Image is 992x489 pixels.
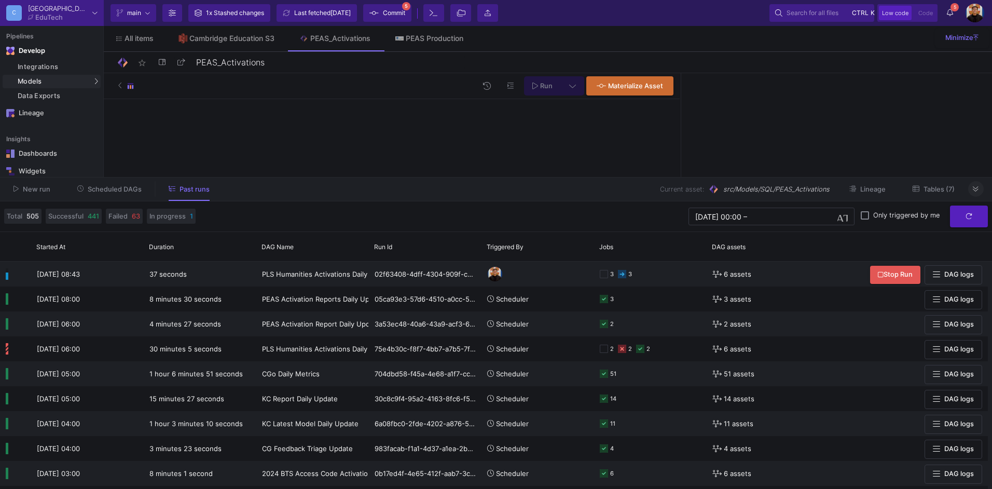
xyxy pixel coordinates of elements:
[127,82,134,90] img: SQL-Model type child icon
[610,387,616,411] div: 14
[37,270,80,278] span: [DATE] 08:43
[925,315,982,334] button: DAG logs
[743,212,747,221] span: –
[586,76,673,96] button: Materialize Asset
[111,4,156,22] button: main
[878,270,913,278] span: Stop Run
[496,345,529,353] span: Scheduler
[149,345,222,353] span: 30 minutes 5 seconds
[608,82,663,90] span: Materialize Asset
[37,370,80,378] span: [DATE] 05:00
[487,266,503,282] img: bg52tvgs8dxfpOhHYAd0g09LCcAxm85PnUXHwHyc.png
[925,390,982,409] button: DAG logs
[6,109,15,117] img: Navigation icon
[487,243,523,251] span: Triggered By
[127,5,141,21] span: main
[610,312,614,336] div: 2
[149,469,213,478] span: 8 minutes 1 second
[6,150,15,158] img: Navigation icon
[496,444,529,453] span: Scheduler
[610,262,614,287] div: 3
[724,387,754,411] span: 14 assets
[262,295,384,303] span: PEAS Activation Reports Daily Update
[23,185,50,193] span: New run
[944,270,974,278] span: DAG logs
[26,211,39,221] span: 505
[496,395,529,403] span: Scheduler
[189,34,274,43] div: Cambridge Education S3
[262,345,393,353] span: PLS Humanities Activations Daily Update
[900,181,967,197] button: Tables (7)
[724,461,751,486] span: 6 assets
[149,320,221,328] span: 4 minutes 27 seconds
[496,370,529,378] span: Scheduler
[116,56,129,69] img: Logo
[36,243,65,251] span: Started At
[610,461,614,486] div: 6
[147,209,196,224] button: In progress1
[262,270,393,278] span: PLS Humanities Activations Daily Update
[262,419,359,428] span: KC Latest Model Daily Update
[873,211,940,220] span: Only triggered by me
[19,109,86,117] div: Lineage
[925,415,982,434] button: DAG logs
[35,14,63,21] div: EduTech
[369,461,481,486] div: 0b17ed4f-4e65-412f-aab7-3c2cfab394c4
[925,465,982,484] button: DAG logs
[944,345,974,353] span: DAG logs
[88,211,99,221] span: 441
[261,243,294,251] span: DAG Name
[496,419,529,428] span: Scheduler
[870,266,920,284] button: Stop Run
[944,295,974,303] span: DAG logs
[190,211,193,221] span: 1
[262,370,320,378] span: CGo Daily Metrics
[149,295,222,303] span: 8 minutes 30 seconds
[944,470,974,478] span: DAG logs
[37,345,80,353] span: [DATE] 06:00
[724,337,751,361] span: 6 assets
[496,469,529,478] span: Scheduler
[369,287,481,311] div: 05ca93e3-57d6-4510-a0cc-5112c8ad2e37
[524,76,561,96] button: Run
[37,320,80,328] span: [DATE] 06:00
[178,33,187,44] img: Tab icon
[882,9,908,17] span: Low code
[37,295,80,303] span: [DATE] 08:00
[646,337,650,361] div: 2
[628,337,632,361] div: 2
[3,60,101,74] a: Integrations
[924,185,955,193] span: Tables (7)
[724,437,751,461] span: 4 assets
[106,209,143,224] button: Failed63
[3,145,101,162] a: Navigation iconDashboards
[19,150,86,158] div: Dashboards
[363,4,411,22] button: Commit
[610,287,614,311] div: 3
[944,445,974,453] span: DAG logs
[132,211,140,221] span: 63
[18,63,98,71] div: Integrations
[374,243,392,251] span: Run Id
[3,105,101,121] a: Navigation iconLineage
[712,243,746,251] span: DAG assets
[383,5,405,21] span: Commit
[18,92,98,100] div: Data Exports
[915,6,936,20] button: Code
[180,185,210,193] span: Past runs
[277,4,357,22] button: Last fetched[DATE]
[3,89,101,103] a: Data Exports
[262,469,376,478] span: 2024 BTS Access Code Activations
[724,312,751,336] span: 2 assets
[369,411,481,436] div: 6a08fbc0-2fde-4202-a876-50588abc7045
[108,211,128,221] span: Failed
[369,436,481,461] div: 983facab-f1a1-4d37-a1ea-2b319a529a76
[125,34,154,43] span: All items
[724,362,754,386] span: 51 assets
[149,243,174,251] span: Duration
[19,167,86,175] div: Widgets
[37,395,80,403] span: [DATE] 05:00
[925,440,982,459] button: DAG logs
[3,43,101,59] mat-expansion-panel-header: Navigation iconDevelop
[769,4,874,22] button: Search for all filesctrlk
